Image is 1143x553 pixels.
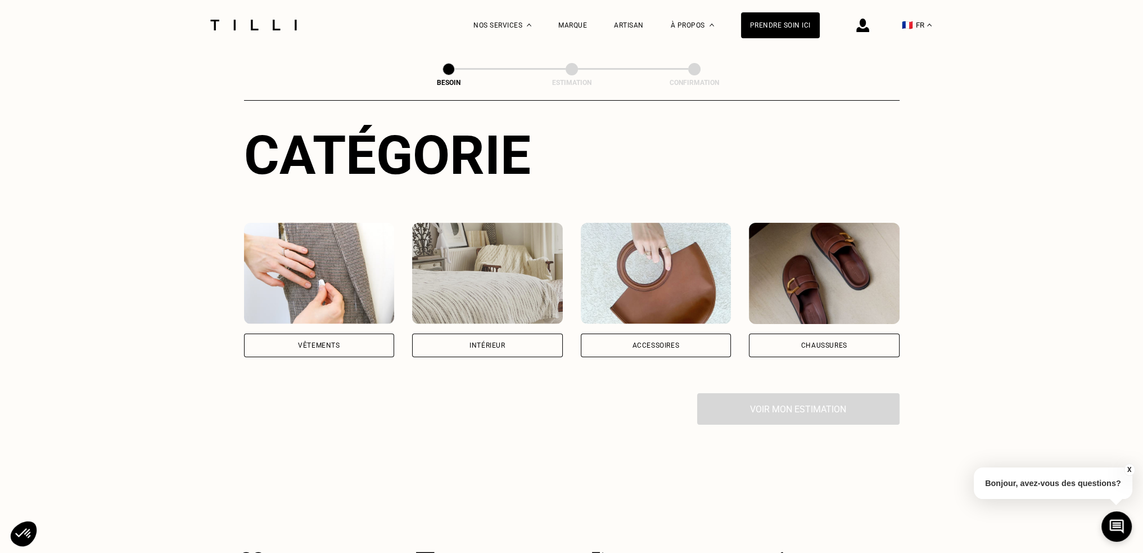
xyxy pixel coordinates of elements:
div: Intérieur [469,342,505,349]
img: Menu déroulant à propos [710,24,714,26]
p: Bonjour, avez-vous des questions? [974,467,1132,499]
img: Vêtements [244,223,395,324]
div: Besoin [392,79,505,87]
img: Accessoires [581,223,731,324]
img: Logo du service de couturière Tilli [206,20,301,30]
a: Artisan [614,21,644,29]
img: Menu déroulant [527,24,531,26]
div: Accessoires [632,342,679,349]
span: 🇫🇷 [902,20,913,30]
div: Vêtements [298,342,340,349]
button: X [1123,464,1135,476]
img: icône connexion [856,19,869,32]
div: Confirmation [638,79,751,87]
a: Prendre soin ici [741,12,820,38]
img: menu déroulant [927,24,932,26]
div: Chaussures [801,342,847,349]
div: Estimation [516,79,628,87]
img: Intérieur [412,223,563,324]
a: Marque [558,21,587,29]
div: Catégorie [244,124,900,187]
img: Chaussures [749,223,900,324]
